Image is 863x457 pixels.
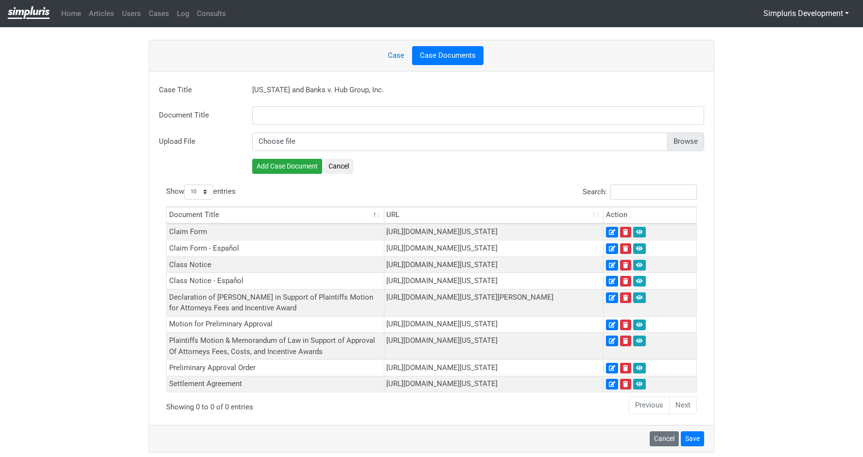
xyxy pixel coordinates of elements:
a: Delete Case [620,379,631,389]
a: Preview Case Document [633,336,646,346]
td: Declaration of [PERSON_NAME] in Support of Plaintiffs Motion for Attorneys Fees and Incentive Award [167,289,384,316]
td: [URL][DOMAIN_NAME][US_STATE] [384,240,604,256]
input: Search: [610,185,697,200]
a: Log [173,4,193,23]
th: URL: activate to sort column ascending [384,207,604,224]
img: Privacy-class-action [8,6,50,19]
td: Settlement Agreement [167,376,384,392]
a: Home [57,4,85,23]
td: [URL][DOMAIN_NAME][US_STATE] [384,256,604,273]
a: Cases [145,4,173,23]
th: Action [604,207,696,224]
th: Document Title: activate to sort column descending [167,207,384,224]
a: Case [380,46,412,65]
td: [URL][DOMAIN_NAME][US_STATE] [384,272,604,289]
a: Preview Case Document [633,227,646,237]
a: Delete Case [620,260,631,271]
a: Edit Case [606,363,618,373]
label: Show entries [166,185,236,200]
a: Delete Case [620,292,631,303]
a: Edit Case [606,379,618,389]
label: [US_STATE] and Banks v. Hub Group, Inc. [252,81,384,99]
td: Preliminary Approval Order [167,359,384,376]
a: Delete Case [620,227,631,237]
a: Edit Case [606,276,618,287]
a: Edit Case [606,243,618,254]
button: Simpluris Development [757,4,855,23]
select: Showentries [184,185,213,200]
td: Claim Form [167,224,384,240]
td: Class Notice - Español [167,272,384,289]
a: Delete Case [620,336,631,346]
a: Users [118,4,145,23]
button: Cancel [324,159,353,174]
td: Claim Form - Español [167,240,384,256]
a: Delete Case [620,320,631,330]
td: [URL][DOMAIN_NAME][US_STATE] [384,376,604,392]
td: [URL][DOMAIN_NAME][US_STATE] [384,359,604,376]
a: Edit Case [606,320,618,330]
td: [URL][DOMAIN_NAME][US_STATE] [384,332,604,359]
a: Case Documents [412,46,483,65]
a: Edit Case [606,260,618,271]
a: Preview Case Document [633,260,646,271]
a: Preview Case Document [633,363,646,373]
a: Preview Case Document [633,292,646,303]
td: Motion for Preliminary Approval [167,316,384,333]
a: Edit Case [606,292,618,303]
button: Save [681,431,704,446]
a: Cancel [650,431,679,446]
a: Consults [193,4,230,23]
a: Delete Case [620,276,631,287]
a: Preview Case Document [633,379,646,389]
a: Preview Case Document [633,243,646,254]
a: Delete Case [620,243,631,254]
a: Edit Case [606,227,618,237]
td: [URL][DOMAIN_NAME][US_STATE] [384,316,604,333]
a: Preview Case Document [633,276,646,287]
label: Upload File [152,133,245,151]
button: Add Case Document [252,159,322,174]
label: Case Title [152,81,245,99]
td: Class Notice [167,256,384,273]
td: [URL][DOMAIN_NAME][US_STATE][PERSON_NAME] [384,289,604,316]
a: Articles [85,4,118,23]
td: Plaintiffs Motion & Memorandum of Law in Support of Approval Of Attorneys Fees, Costs, and Incent... [167,332,384,359]
label: Document Title [152,106,245,125]
div: Showing 0 to 0 of 0 entries [166,395,379,412]
a: Delete Case [620,363,631,373]
a: Edit Case [606,336,618,346]
td: [URL][DOMAIN_NAME][US_STATE] [384,224,604,240]
label: Search: [583,185,697,200]
a: Preview Case Document [633,320,646,330]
